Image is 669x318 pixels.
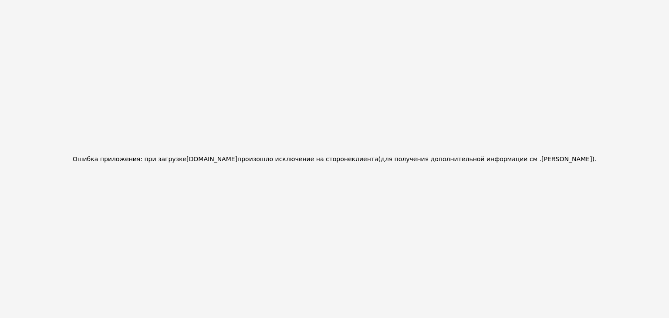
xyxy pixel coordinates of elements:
font: [PERSON_NAME] [541,156,592,162]
font: (для получения дополнительной информации см . [378,156,541,162]
font: произошло исключение на стороне [237,156,352,162]
font: ). [592,156,596,162]
font: [DOMAIN_NAME] [186,156,237,162]
font: клиента [352,156,378,162]
font: Ошибка приложения: при загрузке [73,156,186,162]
